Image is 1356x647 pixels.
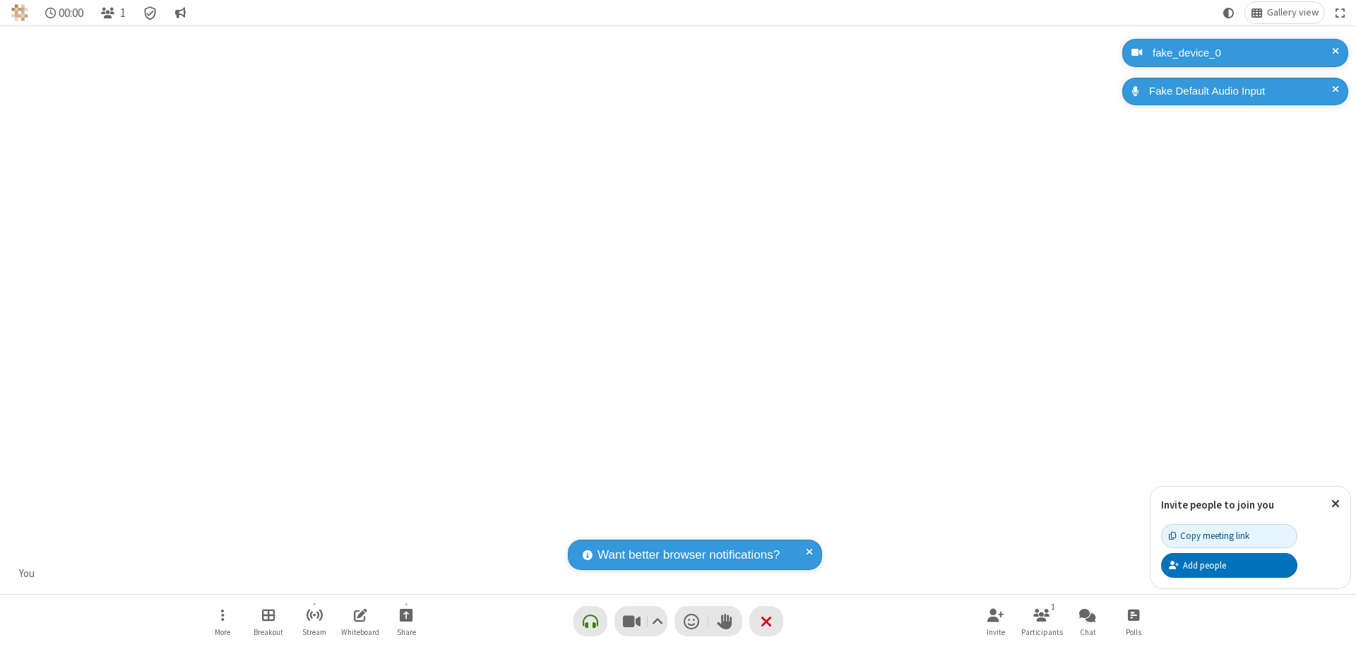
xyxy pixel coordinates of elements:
[1218,2,1240,23] button: Using system theme
[1021,601,1063,641] button: Open participant list
[1245,2,1324,23] button: Change layout
[987,628,1005,636] span: Invite
[14,566,40,582] div: You
[1330,2,1351,23] button: Fullscreen
[1066,601,1109,641] button: Open chat
[674,606,708,636] button: Send a reaction
[169,2,191,23] button: Conversation
[1021,628,1063,636] span: Participants
[339,601,381,641] button: Open shared whiteboard
[648,606,667,636] button: Video setting
[1047,600,1059,613] div: 1
[1161,553,1297,577] button: Add people
[385,601,427,641] button: Start sharing
[1080,628,1096,636] span: Chat
[708,606,742,636] button: Raise hand
[247,601,290,641] button: Manage Breakout Rooms
[1148,45,1338,61] div: fake_device_0
[137,2,164,23] div: Meeting details Encryption enabled
[11,4,28,21] img: QA Selenium DO NOT DELETE OR CHANGE
[1126,628,1141,636] span: Polls
[1161,498,1274,511] label: Invite people to join you
[293,601,335,641] button: Start streaming
[201,601,244,641] button: Open menu
[59,6,83,20] span: 00:00
[573,606,607,636] button: Connect your audio
[597,546,780,564] span: Want better browser notifications?
[1112,601,1155,641] button: Open poll
[254,628,283,636] span: Breakout
[614,606,667,636] button: Stop video (⌘+Shift+V)
[1161,524,1297,548] button: Copy meeting link
[120,6,126,20] span: 1
[1321,487,1350,521] button: Close popover
[40,2,90,23] div: Timer
[302,628,326,636] span: Stream
[95,2,131,23] button: Open participant list
[1169,529,1249,542] div: Copy meeting link
[1267,7,1319,18] span: Gallery view
[397,628,416,636] span: Share
[749,606,783,636] button: End or leave meeting
[975,601,1017,641] button: Invite participants (⌘+Shift+I)
[341,628,379,636] span: Whiteboard
[1144,83,1338,100] div: Fake Default Audio Input
[215,628,230,636] span: More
